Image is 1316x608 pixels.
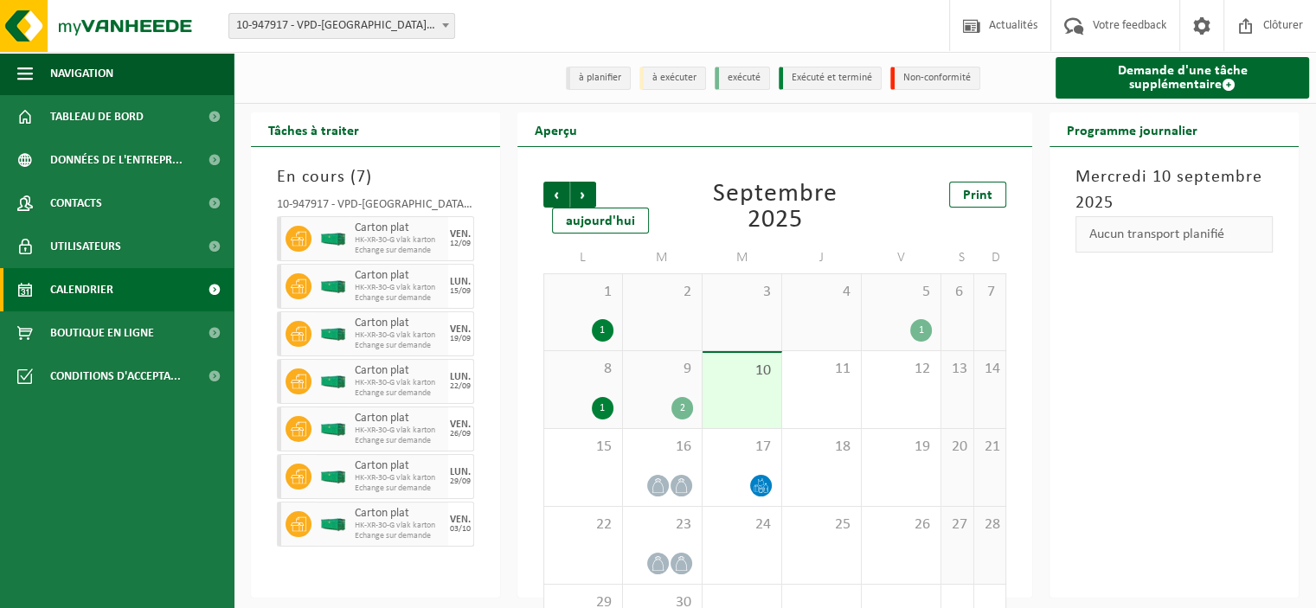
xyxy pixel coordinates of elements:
span: Echange sur demande [355,531,444,541]
h3: En cours ( ) [277,164,474,190]
span: HK-XR-30-G vlak karton [355,283,444,293]
span: Carton plat [355,364,444,378]
span: 17 [711,438,773,457]
span: Navigation [50,52,113,95]
li: exécuté [715,67,770,90]
a: Demande d'une tâche supplémentaire [1056,57,1309,99]
div: 1 [592,319,613,342]
span: Carton plat [355,412,444,426]
a: Print [949,182,1006,208]
span: 8 [553,360,613,379]
span: Utilisateurs [50,225,121,268]
span: 5 [870,283,932,302]
div: LUN. [450,372,471,382]
img: HK-XR-30-GN-00 [320,280,346,293]
span: 25 [791,515,852,534]
div: 19/09 [450,335,471,343]
span: 18 [791,438,852,457]
span: Données de l'entrepr... [50,138,183,182]
span: Print [963,189,992,202]
img: HK-XR-30-GN-00 [320,518,346,531]
td: M [703,242,782,273]
img: HK-XR-30-GN-00 [320,375,346,388]
div: 29/09 [450,477,471,486]
div: VEN. [450,229,471,240]
span: Echange sur demande [355,483,444,494]
h2: Programme journalier [1050,112,1215,146]
span: Carton plat [355,459,444,473]
span: 12 [870,360,932,379]
span: Carton plat [355,317,444,330]
span: 26 [870,515,932,534]
img: HK-XR-30-GN-00 [320,233,346,246]
span: 10 [711,362,773,381]
span: 10-947917 - VPD-FLÉMALLE - FLÉMALLE [229,14,454,38]
span: 13 [950,360,964,379]
span: HK-XR-30-G vlak karton [355,473,444,483]
div: VEN. [450,515,471,525]
span: HK-XR-30-G vlak karton [355,521,444,531]
span: HK-XR-30-G vlak karton [355,378,444,388]
td: S [941,242,973,273]
h3: Mercredi 10 septembre 2025 [1075,164,1273,216]
div: LUN. [450,277,471,287]
li: Exécuté et terminé [779,67,882,90]
span: Suivant [570,182,596,208]
div: Septembre 2025 [694,182,857,234]
span: 14 [983,360,998,379]
span: Tableau de bord [50,95,144,138]
div: 1 [592,397,613,419]
li: à planifier [566,67,631,90]
div: 1 [910,319,932,342]
span: 21 [983,438,998,457]
span: 2 [632,283,693,302]
span: Conditions d'accepta... [50,355,181,398]
span: Calendrier [50,268,113,311]
span: 20 [950,438,964,457]
span: 6 [950,283,964,302]
td: M [623,242,703,273]
span: Contacts [50,182,102,225]
img: HK-XR-30-GN-00 [320,423,346,436]
div: 22/09 [450,382,471,391]
span: 11 [791,360,852,379]
div: 03/10 [450,525,471,534]
span: Carton plat [355,269,444,283]
div: VEN. [450,419,471,430]
span: 19 [870,438,932,457]
img: HK-XR-30-GN-00 [320,328,346,341]
span: Echange sur demande [355,341,444,351]
span: Boutique en ligne [50,311,154,355]
div: Aucun transport planifié [1075,216,1273,253]
span: 15 [553,438,613,457]
h2: Tâches à traiter [251,112,376,146]
h2: Aperçu [517,112,594,146]
span: Echange sur demande [355,293,444,304]
span: 7 [356,169,366,186]
span: Précédent [543,182,569,208]
span: Carton plat [355,221,444,235]
span: 9 [632,360,693,379]
img: HK-XR-30-GN-00 [320,470,346,483]
span: 3 [711,283,773,302]
div: 12/09 [450,240,471,248]
span: 23 [632,515,693,534]
span: Carton plat [355,507,444,521]
span: 22 [553,515,613,534]
td: J [782,242,862,273]
span: Echange sur demande [355,246,444,256]
div: 2 [671,397,693,419]
span: Echange sur demande [355,436,444,446]
li: à exécuter [639,67,706,90]
span: HK-XR-30-G vlak karton [355,426,444,436]
td: L [543,242,623,273]
span: 4 [791,283,852,302]
div: 10-947917 - VPD-[GEOGRAPHIC_DATA] - [GEOGRAPHIC_DATA] [277,199,474,216]
td: D [974,242,1007,273]
div: VEN. [450,324,471,335]
span: 10-947917 - VPD-FLÉMALLE - FLÉMALLE [228,13,455,39]
span: 28 [983,515,998,534]
span: 16 [632,438,693,457]
div: LUN. [450,467,471,477]
div: 26/09 [450,430,471,438]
